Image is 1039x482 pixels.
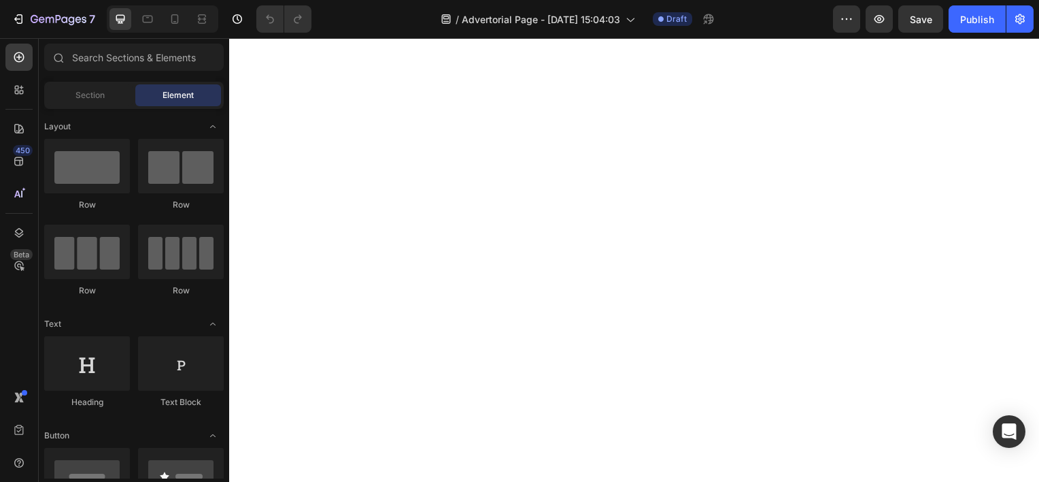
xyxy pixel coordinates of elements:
[256,5,311,33] div: Undo/Redo
[44,199,130,211] div: Row
[44,318,61,330] span: Text
[949,5,1006,33] button: Publish
[138,199,224,211] div: Row
[75,89,105,101] span: Section
[5,5,101,33] button: 7
[202,313,224,335] span: Toggle open
[898,5,943,33] button: Save
[44,285,130,297] div: Row
[960,12,994,27] div: Publish
[202,425,224,447] span: Toggle open
[202,116,224,138] span: Toggle open
[666,13,687,25] span: Draft
[138,396,224,408] div: Text Block
[10,249,33,260] div: Beta
[89,11,95,27] p: 7
[993,415,1025,448] div: Open Intercom Messenger
[138,285,224,297] div: Row
[44,430,69,442] span: Button
[13,145,33,156] div: 450
[44,120,71,133] span: Layout
[456,12,459,27] span: /
[229,38,1039,482] iframe: Design area
[462,12,620,27] span: Advertorial Page - [DATE] 15:04:03
[44,44,224,71] input: Search Sections & Elements
[163,89,194,101] span: Element
[910,14,932,25] span: Save
[44,396,130,408] div: Heading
